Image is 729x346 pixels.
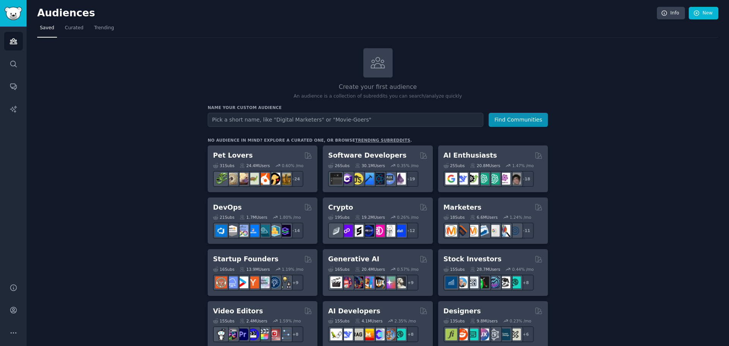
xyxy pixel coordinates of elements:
img: bigseo [456,225,468,237]
img: dividends [445,276,457,288]
div: 25 Sub s [443,163,465,168]
div: 20.4M Users [355,267,385,272]
img: ballpython [226,173,238,185]
img: sdforall [362,276,374,288]
img: Trading [477,276,489,288]
h2: Designers [443,307,481,316]
img: deepdream [352,276,363,288]
div: 2.35 % /mo [394,318,416,324]
img: growmybusiness [279,276,291,288]
h2: Software Developers [328,151,406,160]
div: + 19 [402,171,418,187]
img: llmops [383,329,395,340]
img: startup [237,276,248,288]
div: 13.9M Users [240,267,270,272]
h2: Pet Lovers [213,151,253,160]
img: UXDesign [477,329,489,340]
img: learndesign [499,329,510,340]
div: 18 Sub s [443,215,465,220]
div: 2.4M Users [240,318,267,324]
img: ycombinator [247,276,259,288]
img: UI_Design [467,329,478,340]
div: 0.44 % /mo [512,267,534,272]
a: New [689,7,718,20]
img: PlatformEngineers [279,225,291,237]
img: ethfinance [330,225,342,237]
div: 13 Sub s [443,318,465,324]
img: Rag [352,329,363,340]
h2: Generative AI [328,254,379,264]
div: 16 Sub s [328,267,349,272]
img: leopardgeckos [237,173,248,185]
img: GoogleGeminiAI [445,173,457,185]
img: CryptoNews [383,225,395,237]
div: 0.35 % /mo [397,163,419,168]
img: FluxAI [373,276,385,288]
img: DreamBooth [394,276,406,288]
img: starryai [383,276,395,288]
div: 0.26 % /mo [397,215,419,220]
div: 1.24 % /mo [510,215,531,220]
img: VideoEditors [247,329,259,340]
div: 1.80 % /mo [279,215,301,220]
div: 1.7M Users [240,215,267,220]
img: MarketingResearch [499,225,510,237]
h2: Crypto [328,203,353,212]
a: Info [657,7,685,20]
img: 0xPolygon [341,225,353,237]
div: + 14 [287,223,303,239]
img: googleads [488,225,500,237]
img: typography [445,329,457,340]
img: GummySearch logo [5,7,22,20]
div: + 18 [518,171,534,187]
img: SaaS [226,276,238,288]
div: 1.59 % /mo [279,318,301,324]
img: premiere [237,329,248,340]
div: 24.4M Users [240,163,270,168]
div: + 12 [402,223,418,239]
div: 0.57 % /mo [397,267,419,272]
img: Docker_DevOps [237,225,248,237]
img: OpenSourceAI [373,329,385,340]
h2: Create your first audience [208,82,548,92]
img: cockatiel [258,173,270,185]
h2: Startup Founders [213,254,278,264]
div: 28.7M Users [470,267,500,272]
div: 15 Sub s [443,267,465,272]
img: chatgpt_prompts_ [488,173,500,185]
img: dalle2 [341,276,353,288]
div: 0.23 % /mo [510,318,531,324]
img: platformengineering [258,225,270,237]
img: aivideo [330,276,342,288]
h2: Audiences [37,7,657,19]
div: 15 Sub s [213,318,234,324]
div: 6.6M Users [470,215,498,220]
img: csharp [341,173,353,185]
img: web3 [362,225,374,237]
h2: DevOps [213,203,242,212]
img: defiblockchain [373,225,385,237]
img: PetAdvice [268,173,280,185]
div: + 11 [518,223,534,239]
img: aws_cdk [268,225,280,237]
img: Entrepreneurship [268,276,280,288]
img: ethstaker [352,225,363,237]
h2: Video Editors [213,307,263,316]
img: swingtrading [499,276,510,288]
h2: Stock Investors [443,254,502,264]
img: AIDevelopersSociety [394,329,406,340]
img: editors [226,329,238,340]
div: + 24 [287,171,303,187]
img: StocksAndTrading [488,276,500,288]
img: EntrepreneurRideAlong [215,276,227,288]
div: 19.2M Users [355,215,385,220]
img: ValueInvesting [456,276,468,288]
span: Trending [94,25,114,32]
div: 21 Sub s [213,215,234,220]
img: DevOpsLinks [247,225,259,237]
span: Saved [40,25,54,32]
img: azuredevops [215,225,227,237]
img: turtle [247,173,259,185]
div: 0.60 % /mo [282,163,303,168]
div: 16 Sub s [213,267,234,272]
